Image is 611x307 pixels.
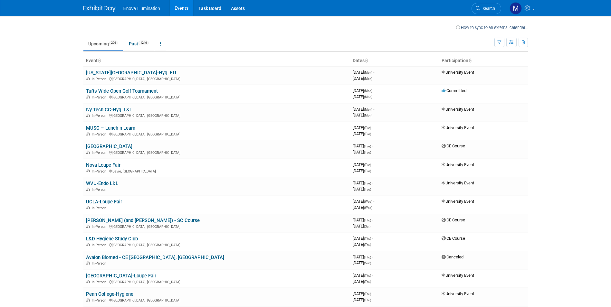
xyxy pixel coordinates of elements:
span: (Tue) [364,126,371,130]
span: [DATE] [353,70,374,75]
span: University Event [442,181,474,185]
span: In-Person [92,280,108,284]
img: In-Person Event [86,280,90,283]
span: - [373,107,374,112]
span: University Event [442,107,474,112]
span: (Thu) [364,256,371,259]
span: [DATE] [353,107,374,112]
span: University Event [442,273,474,278]
span: In-Person [92,225,108,229]
span: [DATE] [353,273,373,278]
img: In-Person Event [86,298,90,302]
span: [DATE] [353,260,371,265]
a: [GEOGRAPHIC_DATA]-Loupe Fair [86,273,156,279]
img: In-Person Event [86,206,90,209]
img: In-Person Event [86,188,90,191]
a: UCLA-Loupe Fair [86,199,122,205]
span: 1246 [138,41,149,45]
span: [DATE] [353,181,373,185]
span: [DATE] [353,168,371,173]
div: [GEOGRAPHIC_DATA], [GEOGRAPHIC_DATA] [86,76,348,81]
a: Nova Loupe Fair [86,162,120,168]
span: - [372,236,373,241]
span: - [372,162,373,167]
span: [DATE] [353,224,370,228]
span: - [372,273,373,278]
span: (Mon) [364,77,372,80]
a: [PERSON_NAME] (and [PERSON_NAME]) - SC Course [86,218,200,223]
span: (Mon) [364,108,372,111]
div: Davie, [GEOGRAPHIC_DATA] [86,168,348,173]
span: - [373,199,374,204]
span: [DATE] [353,218,373,222]
span: Committed [442,88,466,93]
span: - [372,218,373,222]
a: [GEOGRAPHIC_DATA] [86,144,132,149]
a: Sort by Participation Type [468,58,472,63]
span: In-Person [92,206,108,210]
span: [DATE] [353,187,371,191]
span: [DATE] [353,131,371,136]
div: [GEOGRAPHIC_DATA], [GEOGRAPHIC_DATA] [86,113,348,118]
span: [DATE] [353,199,374,204]
span: (Sat) [364,225,370,228]
a: Tufts Wide Open Golf Tournament [86,88,158,94]
span: (Mon) [364,89,372,93]
img: In-Person Event [86,151,90,154]
span: CE Course [442,236,465,241]
div: [GEOGRAPHIC_DATA], [GEOGRAPHIC_DATA] [86,150,348,155]
span: (Thu) [364,280,371,284]
span: In-Person [92,151,108,155]
div: [GEOGRAPHIC_DATA], [GEOGRAPHIC_DATA] [86,224,348,229]
th: Event [83,55,350,66]
a: Upcoming206 [83,38,123,50]
span: In-Person [92,132,108,136]
a: Ivy Tech CC-Hyg. L&L [86,107,132,113]
img: ExhibitDay [83,5,116,12]
span: (Tue) [364,169,371,173]
span: In-Person [92,188,108,192]
img: In-Person Event [86,261,90,265]
span: Canceled [442,255,463,259]
a: Past1246 [124,38,154,50]
span: In-Person [92,261,108,265]
span: University Event [442,162,474,167]
img: In-Person Event [86,95,90,98]
span: - [372,291,373,296]
span: [DATE] [353,291,373,296]
a: L&D Hygiene Study Club [86,236,138,242]
span: In-Person [92,169,108,173]
span: 206 [109,41,118,45]
div: [GEOGRAPHIC_DATA], [GEOGRAPHIC_DATA] [86,279,348,284]
span: Search [480,6,495,11]
a: WVU-Endo L&L [86,181,118,186]
span: [DATE] [353,297,371,302]
span: (Thu) [364,219,371,222]
th: Dates [350,55,439,66]
span: - [372,144,373,148]
span: [DATE] [353,150,371,154]
img: In-Person Event [86,114,90,117]
span: (Mon) [364,114,372,117]
span: (Tue) [364,151,371,154]
th: Participation [439,55,528,66]
img: In-Person Event [86,132,90,135]
a: Sort by Event Name [98,58,101,63]
span: (Thu) [364,243,371,247]
span: [DATE] [353,236,373,241]
span: (Thu) [364,274,371,277]
span: (Wed) [364,206,372,209]
span: (Thu) [364,292,371,296]
span: In-Person [92,77,108,81]
img: In-Person Event [86,77,90,80]
span: In-Person [92,298,108,302]
span: University Event [442,125,474,130]
span: - [372,255,373,259]
a: Sort by Start Date [365,58,368,63]
span: [DATE] [353,162,373,167]
a: MUSC – Lunch n Learn [86,125,135,131]
span: [DATE] [353,125,373,130]
span: (Mon) [364,95,372,99]
span: (Tue) [364,181,371,185]
span: University Event [442,291,474,296]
